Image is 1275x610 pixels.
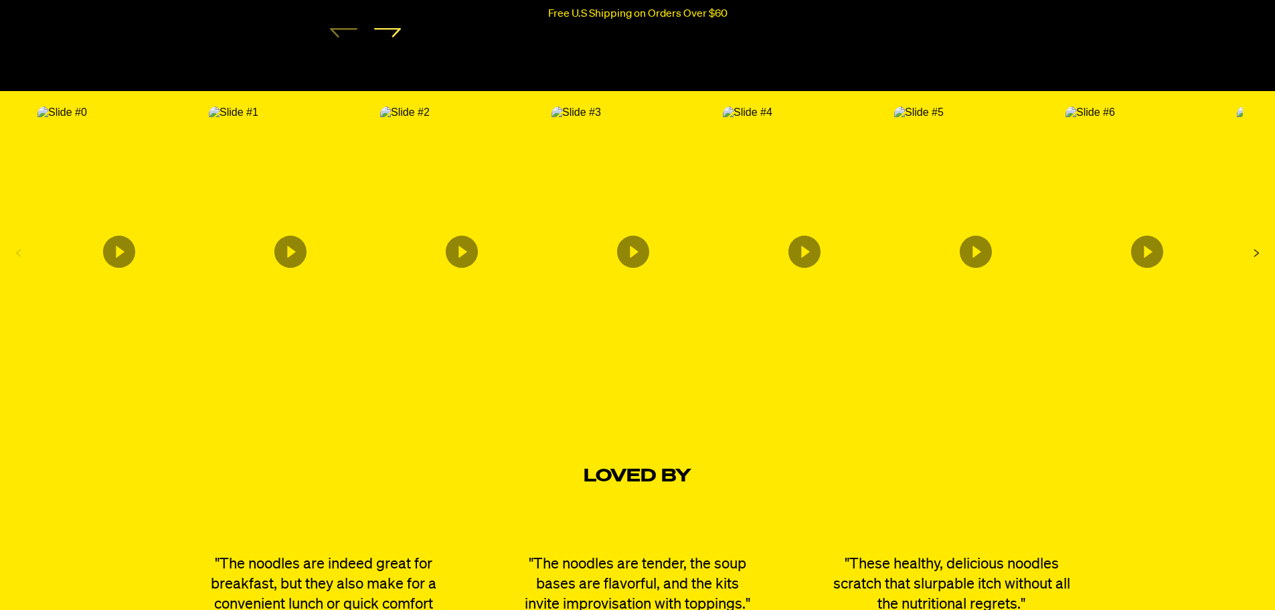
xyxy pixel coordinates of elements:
[188,466,1088,487] h2: Loved By
[330,20,357,37] button: Previous slide
[7,548,141,603] iframe: Marketing Popup
[373,20,401,37] button: Next slide
[548,8,728,20] p: Free U.S Shipping on Orders Over $60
